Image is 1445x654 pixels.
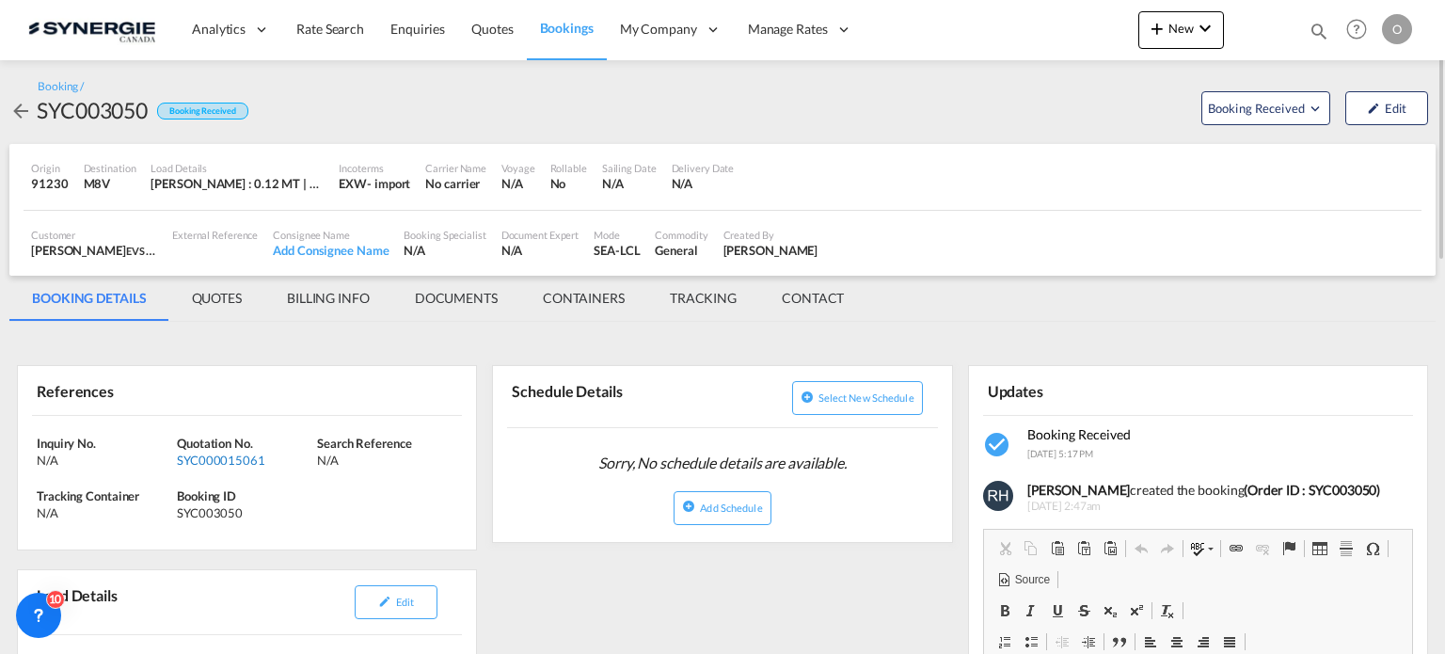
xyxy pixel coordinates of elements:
[520,276,647,321] md-tab-item: CONTAINERS
[404,228,485,242] div: Booking Specialist
[37,95,148,125] div: SYC003050
[471,21,513,37] span: Quotes
[1333,536,1359,561] a: Insert Horizontal Line
[84,175,136,192] div: M8V
[1018,630,1044,654] a: Insert/Remove Bulleted List
[1345,91,1428,125] button: icon-pencilEdit
[1071,598,1097,623] a: Strike Through
[501,161,534,175] div: Voyage
[32,578,125,627] div: Load Details
[28,8,155,51] img: 1f56c880d42311ef80fc7dca854c8e59.png
[172,228,258,242] div: External Reference
[591,445,854,481] span: Sorry, No schedule details are available.
[1044,536,1071,561] a: Paste (Ctrl+V)
[550,175,587,192] div: No
[1075,630,1102,654] a: Increase Indent
[1044,598,1071,623] a: Underline (Ctrl+U)
[1223,536,1249,561] a: Link (Ctrl+K)
[37,452,172,469] div: N/A
[37,436,96,451] span: Inquiry No.
[367,175,410,192] div: - import
[9,276,169,321] md-tab-item: BOOKING DETAILS
[672,161,735,175] div: Delivery Date
[1071,536,1097,561] a: Paste as plain text (Ctrl+Shift+V)
[378,595,391,608] md-icon: icon-pencil
[1190,630,1216,654] a: Align Right
[1027,426,1131,442] span: Booking Received
[1382,14,1412,44] div: O
[32,374,244,407] div: References
[151,175,324,192] div: [PERSON_NAME] : 0.12 MT | Volumetric Wt : 1.40 CBM | Chargeable Wt : 1.40 W/M
[126,243,248,258] span: EVS [GEOGRAPHIC_DATA]
[1309,21,1329,41] md-icon: icon-magnify
[1164,630,1190,654] a: Centre
[1201,91,1330,125] button: Open demo menu
[983,481,1013,511] img: zIU+YAAAAAGSURBVAMAnWXEarWlwdAAAAAASUVORK5CYII=
[425,175,486,192] div: No carrier
[1309,21,1329,49] div: icon-magnify
[1146,21,1216,36] span: New
[682,500,695,513] md-icon: icon-plus-circle
[425,161,486,175] div: Carrier Name
[1185,536,1218,561] a: Spell Check As You Type
[355,585,437,619] button: icon-pencilEdit
[192,20,246,39] span: Analytics
[1018,598,1044,623] a: Italic (Ctrl+I)
[1012,572,1050,588] span: Source
[1307,536,1333,561] a: Table
[594,228,640,242] div: Mode
[501,228,580,242] div: Document Expert
[317,452,453,469] div: N/A
[177,504,312,521] div: SYC003050
[1341,13,1382,47] div: Help
[674,491,770,525] button: icon-plus-circleAdd Schedule
[1276,536,1302,561] a: Anchor
[1244,482,1380,498] b: (Order ID : SYC003050)
[264,276,392,321] md-tab-item: BILLING INFO
[540,20,594,36] span: Bookings
[1154,598,1181,623] a: Remove Format
[1049,630,1075,654] a: Decrease Indent
[723,242,818,259] div: Rosa Ho
[396,596,414,608] span: Edit
[31,242,157,259] div: [PERSON_NAME]
[655,228,707,242] div: Commodity
[339,175,367,192] div: EXW
[157,103,247,120] div: Booking Received
[390,21,445,37] span: Enquiries
[818,391,914,404] span: Select new schedule
[31,175,69,192] div: 91230
[748,20,828,39] span: Manage Rates
[792,381,923,415] button: icon-plus-circleSelect new schedule
[1341,13,1373,45] span: Help
[339,161,410,175] div: Incoterms
[992,567,1056,592] a: Source
[84,161,136,175] div: Destination
[9,276,866,321] md-pagination-wrapper: Use the left and right arrow keys to navigate between tabs
[404,242,485,259] div: N/A
[31,228,157,242] div: Customer
[31,161,69,175] div: Origin
[273,242,389,259] div: Add Consignee Name
[1097,598,1123,623] a: Subscript
[151,161,324,175] div: Load Details
[655,242,707,259] div: General
[1137,630,1164,654] a: Align Left
[602,175,657,192] div: N/A
[37,488,139,503] span: Tracking Container
[1018,536,1044,561] a: Copy (Ctrl+C)
[1123,598,1150,623] a: Superscript
[1216,630,1243,654] a: Justify
[169,276,264,321] md-tab-item: QUOTES
[1146,17,1168,40] md-icon: icon-plus 400-fg
[273,228,389,242] div: Consignee Name
[992,536,1018,561] a: Cut (Ctrl+X)
[550,161,587,175] div: Rollable
[501,175,534,192] div: N/A
[392,276,520,321] md-tab-item: DOCUMENTS
[1106,630,1133,654] a: Block Quote
[700,502,762,514] span: Add Schedule
[19,19,409,39] body: Editor, editor2
[723,228,818,242] div: Created By
[1154,536,1181,561] a: Redo (Ctrl+Y)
